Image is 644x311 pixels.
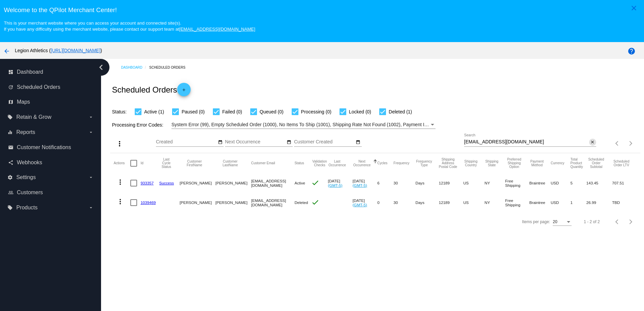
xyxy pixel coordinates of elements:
[225,139,286,145] input: Next Occurrence
[522,219,550,224] div: Items per page:
[179,27,255,32] a: [EMAIL_ADDRESS][DOMAIN_NAME]
[116,140,124,148] mat-icon: more_vert
[171,120,436,129] mat-select: Filter by Processing Error Codes
[8,160,13,165] i: share
[356,140,360,145] mat-icon: date_range
[112,83,190,96] h2: Scheduled Orders
[4,21,255,32] small: This is your merchant website where you can access your account and connected site(s). If you hav...
[7,175,13,180] i: settings
[17,84,60,90] span: Scheduled Orders
[8,97,94,107] a: map Maps
[612,173,637,193] mat-cell: 707.51
[8,157,94,168] a: share Webhooks
[590,140,595,145] mat-icon: close
[624,137,638,150] button: Next page
[112,122,163,128] span: Processing Error Codes:
[182,108,204,116] span: Paused (0)
[377,193,393,212] mat-cell: 0
[416,173,439,193] mat-cell: Days
[16,114,51,120] span: Retain & Grow
[377,173,393,193] mat-cell: 6
[180,88,188,96] mat-icon: add
[627,47,636,55] mat-icon: help
[16,205,37,211] span: Products
[16,174,36,180] span: Settings
[215,160,245,167] button: Change sorting for CustomerLastName
[16,129,35,135] span: Reports
[439,173,463,193] mat-cell: 12189
[611,137,624,150] button: Previous page
[287,140,291,145] mat-icon: date_range
[116,178,124,186] mat-icon: more_vert
[140,181,154,185] a: 933357
[328,183,343,187] a: (GMT-5)
[551,173,571,193] mat-cell: USD
[624,215,638,229] button: Next page
[529,160,545,167] button: Change sorting for PaymentMethod.Type
[8,99,13,105] i: map
[215,193,251,212] mat-cell: [PERSON_NAME]
[553,219,557,224] span: 20
[416,193,439,212] mat-cell: Days
[505,173,529,193] mat-cell: Free Shipping
[294,161,304,165] button: Change sorting for Status
[301,108,331,116] span: Processing (0)
[159,158,174,169] button: Change sorting for LastProcessingCycleId
[571,193,586,212] mat-cell: 1
[17,144,71,150] span: Customer Notifications
[7,130,13,135] i: equalizer
[529,193,551,212] mat-cell: Braintree
[88,175,94,180] i: arrow_drop_down
[612,160,631,167] button: Change sorting for LifetimeValue
[630,4,638,12] mat-icon: close
[485,173,505,193] mat-cell: NY
[377,161,387,165] button: Change sorting for Cycles
[15,48,102,53] span: Legion Athletics ( )
[8,67,94,77] a: dashboard Dashboard
[7,205,13,210] i: local_offer
[586,158,606,169] button: Change sorting for Subtotal
[353,183,367,187] a: (GMT-5)
[353,193,378,212] mat-cell: [DATE]
[8,187,94,198] a: people_outline Customers
[114,153,130,173] mat-header-cell: Actions
[393,161,409,165] button: Change sorting for Frequency
[121,62,149,73] a: Dashboard
[328,173,353,193] mat-cell: [DATE]
[485,193,505,212] mat-cell: NY
[553,220,572,224] mat-select: Items per page:
[51,48,101,53] a: [URL][DOMAIN_NAME]
[144,108,164,116] span: Active (1)
[8,69,13,75] i: dashboard
[17,189,43,196] span: Customers
[353,160,372,167] button: Change sorting for NextOccurrenceUtc
[17,99,30,105] span: Maps
[311,153,328,173] mat-header-cell: Validation Checks
[116,198,124,206] mat-icon: more_vert
[251,193,294,212] mat-cell: [EMAIL_ADDRESS][DOMAIN_NAME]
[88,114,94,120] i: arrow_drop_down
[156,139,217,145] input: Created
[611,215,624,229] button: Previous page
[353,173,378,193] mat-cell: [DATE]
[551,161,565,165] button: Change sorting for CurrencyIso
[505,193,529,212] mat-cell: Free Shipping
[8,190,13,195] i: people_outline
[251,161,275,165] button: Change sorting for CustomerEmail
[294,200,308,205] span: Deleted
[584,219,600,224] div: 1 - 2 of 2
[4,6,640,14] h3: Welcome to the QPilot Merchant Center!
[8,84,13,90] i: update
[218,140,223,145] mat-icon: date_range
[140,161,143,165] button: Change sorting for Id
[551,193,571,212] mat-cell: USD
[311,198,319,206] mat-icon: check
[612,193,637,212] mat-cell: TBD
[353,203,367,207] a: (GMT-5)
[222,108,242,116] span: Failed (0)
[17,69,43,75] span: Dashboard
[571,153,586,173] mat-header-cell: Total Product Quantity
[96,62,106,73] i: chevron_left
[393,173,415,193] mat-cell: 30
[260,108,284,116] span: Queued (0)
